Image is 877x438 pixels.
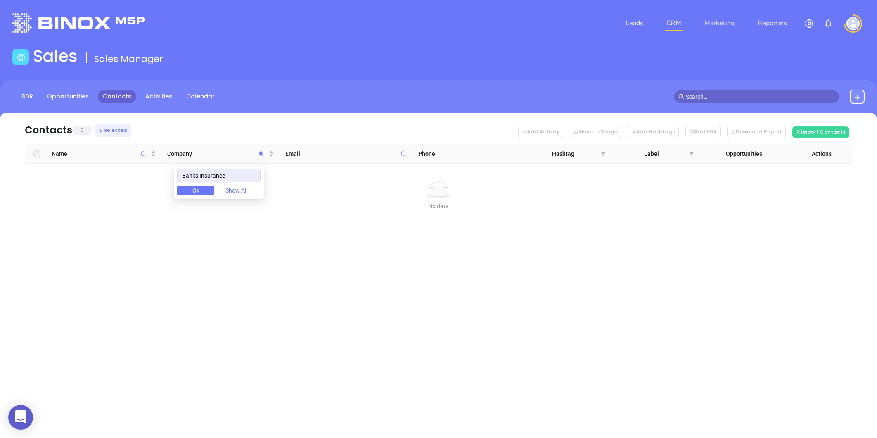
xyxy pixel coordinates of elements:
th: Name [48,144,159,164]
a: CRM [663,15,685,31]
th: Phone [410,144,521,164]
a: Contacts [98,90,136,103]
span: Hashtag [529,149,597,158]
img: iconNotification [823,19,833,29]
a: Calendar [181,90,220,103]
span: Label [617,149,686,158]
span: filter [687,148,696,160]
span: 0 [72,126,92,135]
th: Company [159,144,277,164]
input: Search [177,169,261,182]
a: Leads [622,15,647,31]
a: Reporting [754,15,791,31]
span: Sales Manager [94,52,163,65]
img: iconSetting [804,19,814,29]
span: search [678,94,684,100]
a: Activities [140,90,177,103]
a: Marketing [701,15,738,31]
span: Company [167,149,267,158]
div: Contacts [25,123,72,138]
a: Opportunities [42,90,94,103]
span: Name [52,149,149,158]
button: Import Contacts [792,126,849,138]
span: Ok [192,186,199,195]
img: user [846,17,860,30]
div: No data [31,202,846,211]
img: logo [12,13,145,33]
span: filter [601,151,606,156]
button: Show All [218,186,255,195]
span: filter [689,151,694,156]
input: Search… [686,92,834,101]
a: BDR [17,90,38,103]
div: 0 Selected [95,124,131,137]
button: Ok [177,186,214,195]
span: Email [285,149,397,158]
h1: Sales [33,46,78,66]
th: Opportunities [697,144,786,164]
th: Actions [786,144,853,164]
span: filter [599,148,607,160]
span: Show All [225,186,247,195]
